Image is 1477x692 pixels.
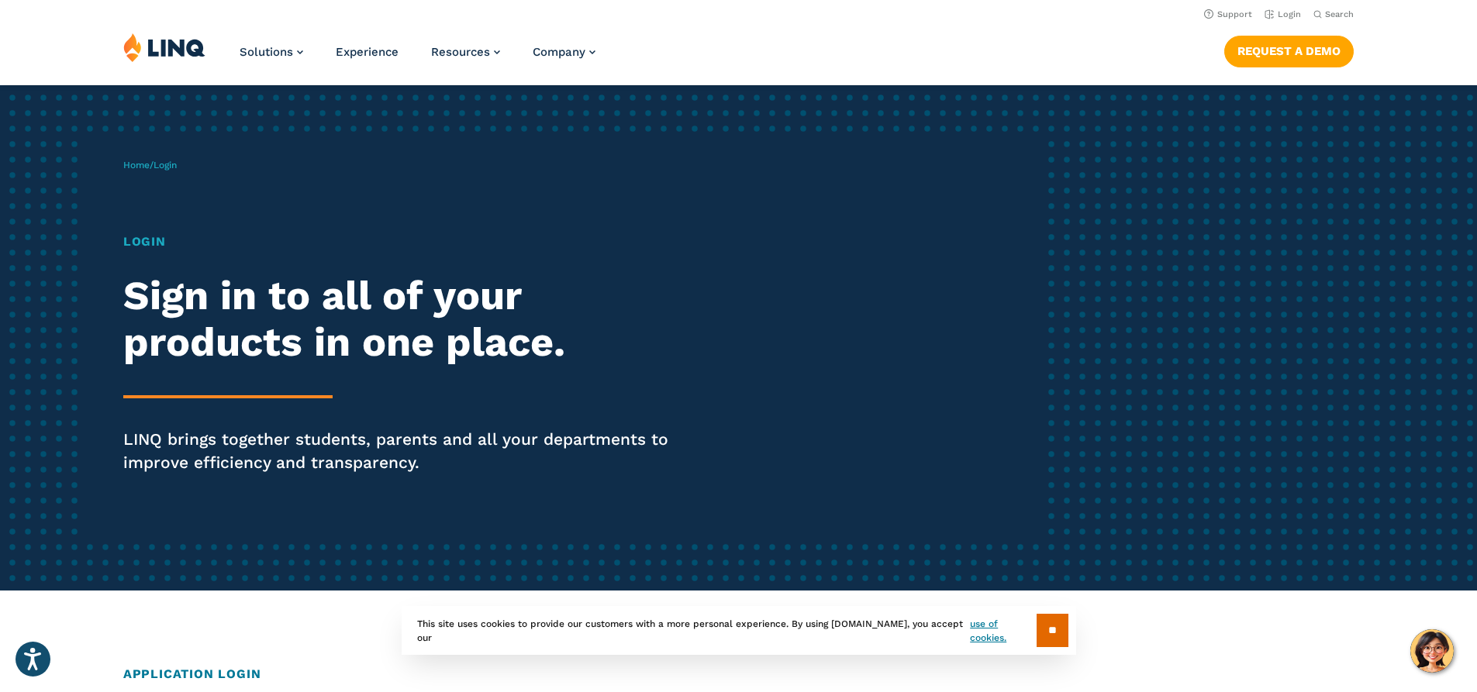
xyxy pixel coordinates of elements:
a: use of cookies. [970,617,1036,645]
a: Login [1265,9,1301,19]
nav: Button Navigation [1224,33,1354,67]
a: Company [533,45,595,59]
h1: Login [123,232,692,251]
div: This site uses cookies to provide our customers with a more personal experience. By using [DOMAIN... [402,606,1076,655]
img: LINQ | K‑12 Software [123,33,205,62]
button: Hello, have a question? Let’s chat. [1410,629,1454,673]
span: Solutions [240,45,293,59]
a: Experience [336,45,399,59]
a: Home [123,160,150,170]
a: Resources [431,45,500,59]
span: Company [533,45,585,59]
span: / [123,160,177,170]
a: Solutions [240,45,303,59]
span: Resources [431,45,490,59]
p: LINQ brings together students, parents and all your departments to improve efficiency and transpa... [123,428,692,474]
a: Request a Demo [1224,36,1354,67]
h2: Sign in to all of your products in one place. [123,273,692,366]
span: Search [1325,9,1354,19]
nav: Primary Navigation [240,33,595,84]
button: Open Search Bar [1313,9,1354,20]
span: Login [154,160,177,170]
a: Support [1204,9,1252,19]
